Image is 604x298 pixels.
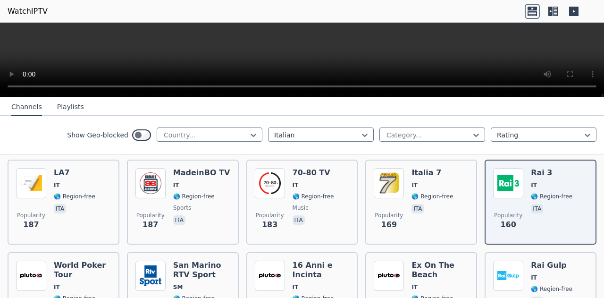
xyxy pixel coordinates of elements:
h6: World Poker Tour [54,261,111,280]
span: 183 [262,219,277,230]
p: ita [173,215,185,225]
span: IT [173,181,179,189]
img: San Marino RTV Sport [135,261,166,291]
span: IT [293,181,299,189]
a: WatchIPTV [8,6,48,17]
h6: Ex On The Beach [411,261,469,280]
h6: Rai Gulp [531,261,572,270]
span: IT [54,181,60,189]
span: IT [531,181,537,189]
span: Popularity [256,212,284,219]
span: 🌎 Region-free [293,193,334,200]
span: IT [411,181,418,189]
h6: San Marino RTV Sport [173,261,230,280]
label: Show Geo-blocked [67,130,128,140]
p: ita [531,204,543,213]
span: IT [531,274,537,281]
img: MadeinBO TV [135,168,166,198]
span: 🌎 Region-free [531,193,572,200]
img: Italia 7 [374,168,404,198]
img: 16 Anni e Incinta [255,261,285,291]
button: Channels [11,98,42,116]
span: Popularity [494,212,522,219]
p: ita [411,204,424,213]
h6: LA7 [54,168,95,178]
span: Popularity [136,212,165,219]
span: 🌎 Region-free [531,285,572,293]
span: 160 [500,219,516,230]
span: 169 [381,219,397,230]
span: 187 [143,219,158,230]
p: ita [293,215,305,225]
img: LA7 [16,168,46,198]
span: 🌎 Region-free [411,193,453,200]
span: IT [54,283,60,291]
span: sports [173,204,191,212]
img: Ex On The Beach [374,261,404,291]
h6: MadeinBO TV [173,168,230,178]
span: SM [173,283,183,291]
p: ita [54,204,66,213]
span: 🌎 Region-free [54,193,95,200]
span: Popularity [375,212,403,219]
img: Rai Gulp [493,261,523,291]
img: Rai 3 [493,168,523,198]
button: Playlists [57,98,84,116]
span: Popularity [17,212,45,219]
span: IT [411,283,418,291]
span: IT [293,283,299,291]
span: music [293,204,309,212]
span: 🌎 Region-free [173,193,215,200]
h6: 70-80 TV [293,168,334,178]
h6: Rai 3 [531,168,572,178]
h6: 16 Anni e Incinta [293,261,350,280]
img: 70-80 TV [255,168,285,198]
img: World Poker Tour [16,261,46,291]
span: 187 [23,219,39,230]
h6: Italia 7 [411,168,453,178]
